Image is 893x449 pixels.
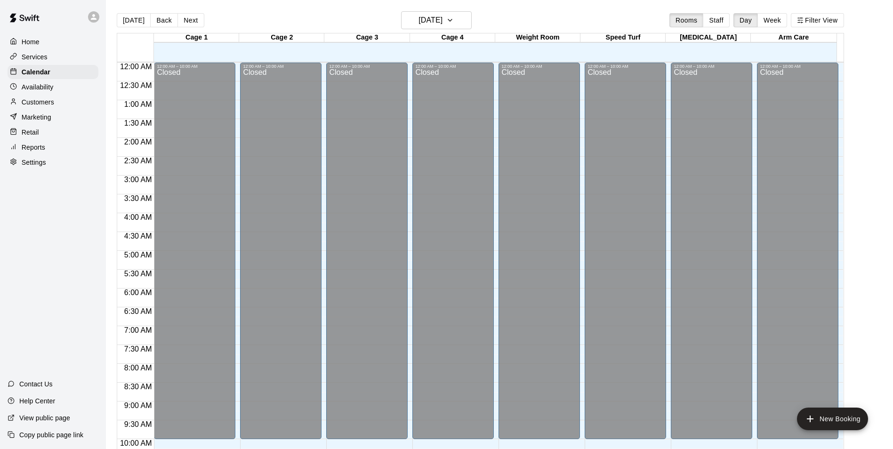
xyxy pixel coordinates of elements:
[587,69,663,442] div: Closed
[674,69,749,442] div: Closed
[122,270,154,278] span: 5:30 AM
[418,14,442,27] h6: [DATE]
[8,110,98,124] a: Marketing
[122,251,154,259] span: 5:00 AM
[154,63,235,439] div: 12:00 AM – 10:00 AM: Closed
[243,64,319,69] div: 12:00 AM – 10:00 AM
[669,13,703,27] button: Rooms
[122,157,154,165] span: 2:30 AM
[674,64,749,69] div: 12:00 AM – 10:00 AM
[19,413,70,423] p: View public page
[118,439,154,447] span: 10:00 AM
[401,11,472,29] button: [DATE]
[243,69,319,442] div: Closed
[22,143,45,152] p: Reports
[8,125,98,139] a: Retail
[757,13,787,27] button: Week
[22,128,39,137] p: Retail
[22,37,40,47] p: Home
[122,401,154,409] span: 9:00 AM
[8,140,98,154] a: Reports
[8,80,98,94] a: Availability
[585,63,666,439] div: 12:00 AM – 10:00 AM: Closed
[587,64,663,69] div: 12:00 AM – 10:00 AM
[122,383,154,391] span: 8:30 AM
[150,13,178,27] button: Back
[154,33,239,42] div: Cage 1
[733,13,758,27] button: Day
[757,63,838,439] div: 12:00 AM – 10:00 AM: Closed
[797,408,868,430] button: add
[122,119,154,127] span: 1:30 AM
[22,82,54,92] p: Availability
[410,33,495,42] div: Cage 4
[122,326,154,334] span: 7:00 AM
[499,63,580,439] div: 12:00 AM – 10:00 AM: Closed
[760,64,836,69] div: 12:00 AM – 10:00 AM
[703,13,730,27] button: Staff
[122,345,154,353] span: 7:30 AM
[122,138,154,146] span: 2:00 AM
[117,13,151,27] button: [DATE]
[580,33,666,42] div: Speed Turf
[122,364,154,372] span: 8:00 AM
[19,396,55,406] p: Help Center
[671,63,752,439] div: 12:00 AM – 10:00 AM: Closed
[8,155,98,169] a: Settings
[22,97,54,107] p: Customers
[240,63,322,439] div: 12:00 AM – 10:00 AM: Closed
[22,158,46,167] p: Settings
[8,65,98,79] a: Calendar
[666,33,751,42] div: [MEDICAL_DATA]
[501,69,577,442] div: Closed
[157,64,233,69] div: 12:00 AM – 10:00 AM
[751,33,836,42] div: Arm Care
[415,69,491,442] div: Closed
[122,420,154,428] span: 9:30 AM
[122,307,154,315] span: 6:30 AM
[760,69,836,442] div: Closed
[22,112,51,122] p: Marketing
[791,13,844,27] button: Filter View
[19,379,53,389] p: Contact Us
[415,64,491,69] div: 12:00 AM – 10:00 AM
[412,63,494,439] div: 12:00 AM – 10:00 AM: Closed
[122,213,154,221] span: 4:00 AM
[19,430,83,440] p: Copy public page link
[329,69,405,442] div: Closed
[122,232,154,240] span: 4:30 AM
[8,95,98,109] a: Customers
[122,194,154,202] span: 3:30 AM
[8,35,98,49] a: Home
[326,63,408,439] div: 12:00 AM – 10:00 AM: Closed
[118,81,154,89] span: 12:30 AM
[239,33,324,42] div: Cage 2
[177,13,204,27] button: Next
[122,176,154,184] span: 3:00 AM
[118,63,154,71] span: 12:00 AM
[122,100,154,108] span: 1:00 AM
[22,67,50,77] p: Calendar
[495,33,580,42] div: Weight Room
[501,64,577,69] div: 12:00 AM – 10:00 AM
[8,50,98,64] a: Services
[329,64,405,69] div: 12:00 AM – 10:00 AM
[324,33,410,42] div: Cage 3
[157,69,233,442] div: Closed
[22,52,48,62] p: Services
[122,289,154,297] span: 6:00 AM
